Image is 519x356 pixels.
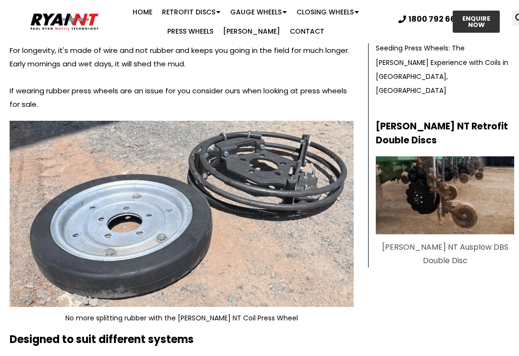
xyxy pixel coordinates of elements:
[461,15,491,28] span: ENQUIRE NOW
[376,241,514,267] figcaption: [PERSON_NAME] NT Ausplow DBS Double Disc
[10,44,354,71] p: For longevity, it's made of wire and not rubber and keeps you going in the field for much longer....
[29,11,100,33] img: Ryan NT logo
[128,2,157,22] a: Home
[218,22,285,41] a: [PERSON_NAME]
[285,22,329,41] a: Contact
[453,11,500,33] a: ENQUIRE NOW
[376,156,514,234] img: Ryan NT Retrofit Double Discs
[225,2,292,22] a: Gauge Wheels
[398,15,461,23] a: 1800 792 668
[100,2,391,41] nav: Menu
[162,22,218,41] a: Press Wheels
[10,86,347,109] span: If wearing rubber press wheels are an issue for you consider ours when looking at press wheels fo...
[408,15,461,23] span: 1800 792 668
[376,43,508,95] a: Seeding Press Wheels: The [PERSON_NAME] Experience with Coils in [GEOGRAPHIC_DATA], [GEOGRAPHIC_D...
[157,2,225,22] a: Retrofit Discs
[10,311,354,325] p: No more splitting rubber with the [PERSON_NAME] NT Coil Press Wheel
[376,120,514,147] h2: [PERSON_NAME] NT Retrofit Double Discs
[292,2,364,22] a: Closing Wheels
[10,121,354,306] img: RYAN NT Coil press wheel vs rubber press wheel - no more splitting rubber
[10,334,354,345] h2: Designed to suit different systems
